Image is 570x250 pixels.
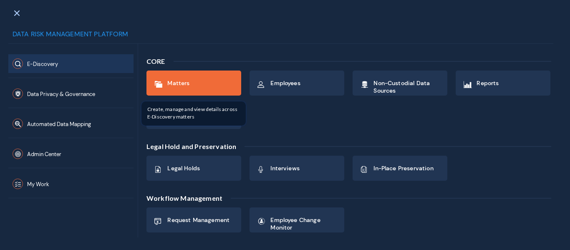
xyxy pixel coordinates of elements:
[8,54,134,73] button: E-Discovery
[27,91,95,98] span: Data Privacy & Governance
[27,151,61,158] span: Admin Center
[270,79,300,87] span: Employees
[477,79,499,87] span: Reports
[27,61,58,68] span: E-Discovery
[8,144,134,163] button: Admin Center
[27,181,49,188] span: My Work
[141,101,246,126] div: Create, manage and view details across E-Discovery matters
[8,29,553,44] div: Data Risk Management Platform
[27,121,91,128] span: Automated Data Mapping
[146,181,227,207] div: Workflow Management
[373,164,433,172] span: In-Place Preservation
[373,79,447,94] span: Non-Custodial Data Sources
[146,52,169,71] div: CORE
[8,84,134,103] button: Data Privacy & Governance
[8,174,134,193] button: My Work
[167,79,189,87] span: Matters
[146,129,240,156] div: Legal Hold and Preservation
[167,164,200,172] span: Legal Holds
[270,216,344,231] span: Employee Change Monitor
[270,164,300,172] span: Interviews
[8,114,134,133] button: Automated Data Mapping
[167,216,230,224] span: Request Management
